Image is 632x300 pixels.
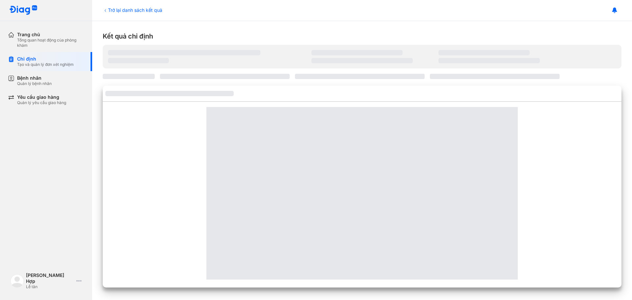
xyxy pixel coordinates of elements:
div: [PERSON_NAME] Hợp [26,272,74,284]
div: Yêu cầu giao hàng [17,94,66,100]
div: Quản lý yêu cầu giao hàng [17,100,66,105]
div: Trở lại danh sách kết quả [103,7,162,14]
img: logo [11,274,24,287]
div: Kết quả chỉ định [103,32,621,41]
div: Bệnh nhân [17,75,52,81]
div: Tạo và quản lý đơn xét nghiệm [17,62,74,67]
div: Tổng quan hoạt động của phòng khám [17,38,84,48]
div: Lễ tân [26,284,74,289]
div: Trang chủ [17,32,84,38]
div: Chỉ định [17,56,74,62]
div: Quản lý bệnh nhân [17,81,52,86]
img: logo [9,5,38,15]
